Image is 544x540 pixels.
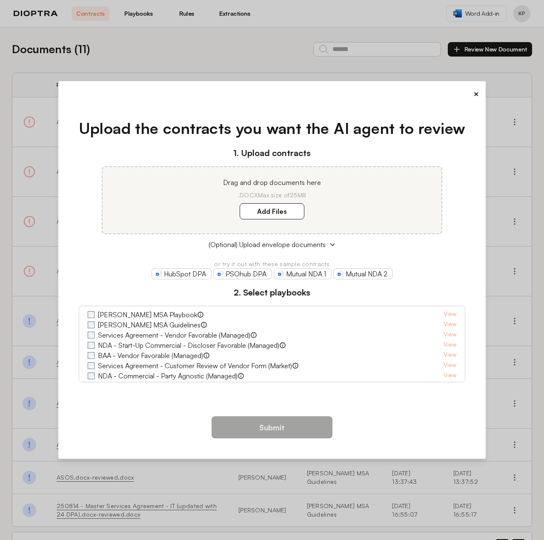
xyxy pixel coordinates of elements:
[444,371,456,381] a: View
[444,381,456,391] a: View
[209,239,326,250] span: (Optional) Upload envelope documents
[79,286,466,299] h3: 2. Select playbooks
[212,416,332,438] button: Submit
[213,268,272,279] a: PSOhub DPA
[444,310,456,320] a: View
[444,330,456,340] a: View
[98,310,197,320] label: [PERSON_NAME] MSA Playbook
[444,340,456,350] a: View
[79,117,466,140] h1: Upload the contracts you want the AI agent to review
[79,239,466,250] button: (Optional) Upload envelope documents
[98,371,238,381] label: NDA - Commercial - Party Agnostic (Managed)
[240,203,304,219] label: Add Files
[113,191,431,199] p: .DOCX Max size of 25MB
[79,260,466,268] p: or try it out with these sample contracts
[444,350,456,361] a: View
[473,88,479,100] button: ×
[98,381,237,391] label: DPA - Vendor/Processor Favorable (Managed)
[98,320,200,330] label: [PERSON_NAME] MSA Guidelines
[274,268,332,279] a: Mutual NDA 1
[98,350,203,361] label: BAA - Vendor Favorable (Managed)
[333,268,393,279] a: Mutual NDA 2
[444,320,456,330] a: View
[98,361,292,371] label: Services Agreement - Customer Review of Vendor Form (Market)
[98,330,250,340] label: Services Agreement - Vendor Favorable (Managed)
[98,340,279,350] label: NDA - Start-Up Commercial - Discloser Favorable (Managed)
[113,177,431,188] p: Drag and drop documents here
[444,361,456,371] a: View
[152,268,212,279] a: HubSpot DPA
[79,147,466,159] h3: 1. Upload contracts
